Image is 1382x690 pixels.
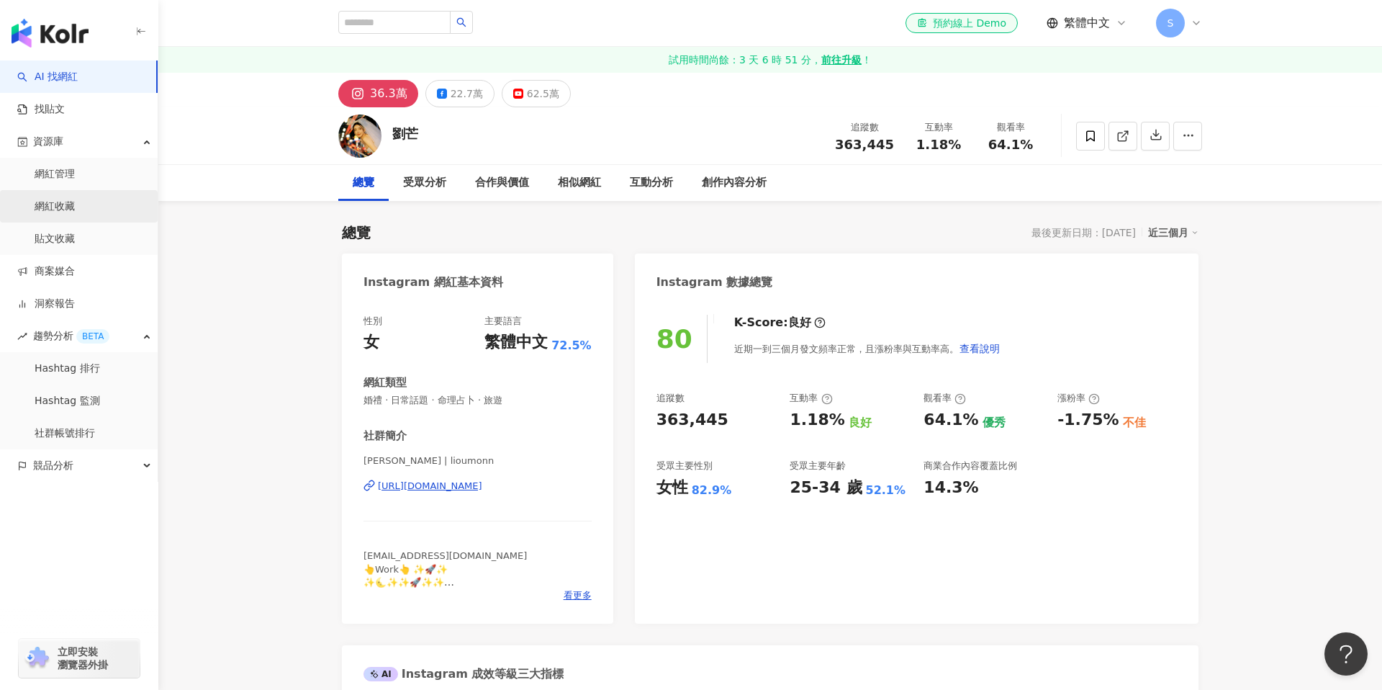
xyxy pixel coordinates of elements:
div: 女 [363,331,379,354]
div: 總覽 [342,223,371,243]
span: 資源庫 [33,125,63,158]
a: 社群帳號排行 [35,426,95,441]
div: Instagram 成效等級三大指標 [363,666,564,682]
a: 試用時間尚餘：3 天 6 時 51 分，前往升級！ [158,47,1382,73]
a: 網紅收藏 [35,200,75,214]
div: 性別 [363,315,382,328]
div: K-Score : [734,315,826,331]
a: 洞察報告 [17,297,75,311]
div: 女性 [656,477,688,499]
div: 創作內容分析 [702,174,767,192]
div: 繁體中文 [484,331,548,354]
a: 貼文收藏 [35,232,75,246]
span: [EMAIL_ADDRESS][DOMAIN_NAME] 👆Work👆 ✨🚀✨ ✨🌜✨✨🚀✨✨ ☁☁☁🚀YouTuber ☁☁🚀Stylist☁️☁ ☁🚀Editor☁☁️☁️ 🚀🏦🏢⛪🏬🏣🏪 [363,550,527,640]
a: 商案媒合 [17,264,75,279]
span: 立即安裝 瀏覽器外掛 [58,645,108,671]
div: 不佳 [1123,415,1146,431]
span: S [1168,15,1174,31]
div: 網紅類型 [363,375,407,390]
span: 看更多 [564,589,592,602]
div: 互動分析 [630,174,673,192]
div: 優秀 [983,415,1006,431]
div: 近三個月 [1148,223,1198,242]
div: 363,445 [656,409,728,431]
div: 良好 [788,315,811,331]
div: 主要語言 [484,315,522,328]
div: 觀看率 [923,392,966,405]
span: 363,445 [835,137,894,152]
div: 相似網紅 [558,174,601,192]
span: rise [17,331,27,341]
span: 64.1% [988,138,1033,152]
div: 1.18% [790,409,844,431]
button: 查看說明 [959,334,1001,363]
div: 25-34 歲 [790,477,862,499]
img: chrome extension [23,647,51,670]
button: 22.7萬 [425,80,494,107]
img: logo [12,19,89,48]
div: 總覽 [353,174,374,192]
button: 36.3萬 [338,80,418,107]
div: [URL][DOMAIN_NAME] [378,480,482,493]
span: 趨勢分析 [33,320,109,352]
div: AI [363,667,398,681]
div: 互動率 [911,120,966,135]
span: 查看說明 [959,343,1000,354]
div: 近期一到三個月發文頻率正常，且漲粉率與互動率高。 [734,334,1001,363]
div: 80 [656,324,692,354]
a: 網紅管理 [35,167,75,182]
div: 最後更新日期：[DATE] [1031,227,1136,238]
div: 互動率 [790,392,832,405]
div: 62.5萬 [527,84,559,104]
span: [PERSON_NAME] | lioumonn [363,454,592,467]
div: -1.75% [1057,409,1119,431]
span: search [456,17,466,27]
div: 商業合作內容覆蓋比例 [923,460,1017,472]
div: Instagram 網紅基本資料 [363,274,503,290]
div: 追蹤數 [656,392,685,405]
strong: 前往升級 [821,53,862,67]
div: 預約線上 Demo [917,16,1006,30]
span: 1.18% [916,138,961,152]
div: Instagram 數據總覽 [656,274,773,290]
div: 受眾主要性別 [656,460,713,472]
iframe: Help Scout Beacon - Open [1324,632,1368,676]
div: 14.3% [923,477,978,499]
div: 36.3萬 [370,84,407,104]
div: 良好 [849,415,872,431]
span: 72.5% [551,338,592,354]
div: 受眾分析 [403,174,446,192]
span: 繁體中文 [1064,15,1110,31]
img: KOL Avatar [338,115,381,158]
div: 觀看率 [983,120,1038,135]
div: 追蹤數 [835,120,894,135]
a: chrome extension立即安裝 瀏覽器外掛 [19,639,140,678]
div: 社群簡介 [363,429,407,444]
a: Hashtag 監測 [35,394,100,408]
a: [URL][DOMAIN_NAME] [363,480,592,493]
div: BETA [76,329,109,344]
a: searchAI 找網紅 [17,70,78,84]
button: 62.5萬 [502,80,571,107]
a: Hashtag 排行 [35,362,100,376]
div: 82.9% [692,483,732,498]
span: 競品分析 [33,449,73,482]
div: 劉芒 [392,125,418,143]
div: 漲粉率 [1057,392,1100,405]
div: 64.1% [923,409,978,431]
div: 22.7萬 [451,84,483,104]
div: 受眾主要年齡 [790,460,846,472]
span: 婚禮 · 日常話題 · 命理占卜 · 旅遊 [363,394,592,407]
div: 52.1% [866,483,906,498]
a: 找貼文 [17,102,65,117]
div: 合作與價值 [475,174,529,192]
a: 預約線上 Demo [905,13,1018,33]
